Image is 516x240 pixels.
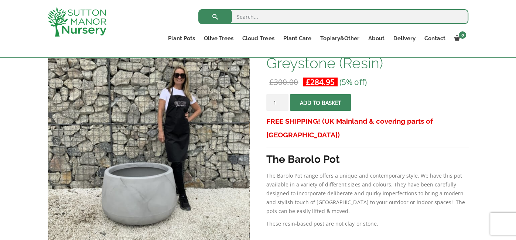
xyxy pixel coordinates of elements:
[198,9,468,24] input: Search...
[47,7,106,37] img: logo
[306,77,310,87] span: £
[363,33,389,44] a: About
[266,153,340,165] strong: The Barolo Pot
[315,33,363,44] a: Topiary&Other
[290,94,351,111] button: Add to basket
[199,33,238,44] a: Olive Trees
[306,77,335,87] bdi: 284.95
[266,94,288,111] input: Product quantity
[420,33,450,44] a: Contact
[164,33,199,44] a: Plant Pots
[269,77,274,87] span: £
[450,33,468,44] a: 0
[266,40,468,71] h1: The Barolo Pot 80 Colour Greystone (Resin)
[238,33,278,44] a: Cloud Trees
[266,171,468,216] p: The Barolo Pot range offers a unique and contemporary style. We have this pot available in a vari...
[269,77,298,87] bdi: 300.00
[459,31,466,39] span: 0
[278,33,315,44] a: Plant Care
[389,33,420,44] a: Delivery
[339,77,366,87] span: (5% off)
[266,219,468,228] p: These resin-based post are not clay or stone.
[266,114,468,142] h3: FREE SHIPPING! (UK Mainland & covering parts of [GEOGRAPHIC_DATA])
